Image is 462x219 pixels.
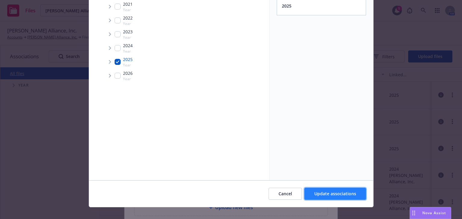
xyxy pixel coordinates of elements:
span: Year [123,35,133,40]
span: 2024 [123,42,133,49]
button: 2025 [282,3,291,9]
div: Drag to move [410,207,417,219]
span: Year [123,49,133,54]
button: Update associations [304,188,366,200]
span: Cancel [279,191,292,196]
span: Year [123,76,133,81]
span: Year [123,7,133,12]
span: 2026 [123,70,133,76]
span: Year [123,62,133,68]
span: Update associations [314,191,356,196]
span: Year [123,21,133,26]
span: 2022 [123,15,133,21]
span: 2023 [123,29,133,35]
button: Cancel [269,188,302,200]
span: 2025 [123,56,133,62]
span: Nova Assist [422,210,446,215]
button: Nova Assist [410,207,451,219]
span: 2021 [123,1,133,7]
